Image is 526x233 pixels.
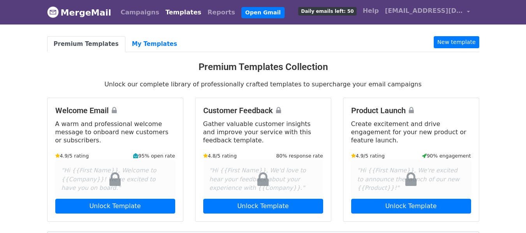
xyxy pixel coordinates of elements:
h4: Customer Feedback [203,106,323,115]
p: Unlock our complete library of professionally crafted templates to supercharge your email campaigns [47,80,479,88]
span: [EMAIL_ADDRESS][DOMAIN_NAME] [385,6,463,16]
p: Gather valuable customer insights and improve your service with this feedback template. [203,120,323,144]
small: 4.9/5 rating [55,152,89,159]
a: Unlock Template [351,199,471,214]
img: MergeMail logo [47,6,59,18]
a: Open Gmail [241,7,285,18]
h3: Premium Templates Collection [47,61,479,73]
a: Unlock Template [55,199,175,214]
a: Templates [162,5,204,20]
a: [EMAIL_ADDRESS][DOMAIN_NAME] [382,3,473,21]
p: Create excitement and drive engagement for your new product or feature launch. [351,120,471,144]
small: 80% response rate [276,152,323,159]
span: Daily emails left: 50 [298,7,356,16]
div: "Hi {{First Name}}, Welcome to {{Company}}! We're excited to have you on board." [55,160,175,199]
h4: Product Launch [351,106,471,115]
a: Campaigns [118,5,162,20]
h4: Welcome Email [55,106,175,115]
small: 4.8/5 rating [203,152,237,159]
a: Help [360,3,382,19]
small: 95% open rate [133,152,175,159]
small: 90% engagement [422,152,471,159]
div: "Hi {{First Name}}, We're excited to announce the launch of our new {{Product}}!" [351,160,471,199]
small: 4.9/5 rating [351,152,385,159]
a: My Templates [125,36,184,52]
a: Daily emails left: 50 [295,3,359,19]
p: A warm and professional welcome message to onboard new customers or subscribers. [55,120,175,144]
div: "Hi {{First Name}}, We'd love to hear your feedback about your experience with {{Company}}." [203,160,323,199]
a: Unlock Template [203,199,323,214]
a: New template [434,36,479,48]
a: Premium Templates [47,36,125,52]
a: MergeMail [47,4,111,21]
a: Reports [204,5,238,20]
